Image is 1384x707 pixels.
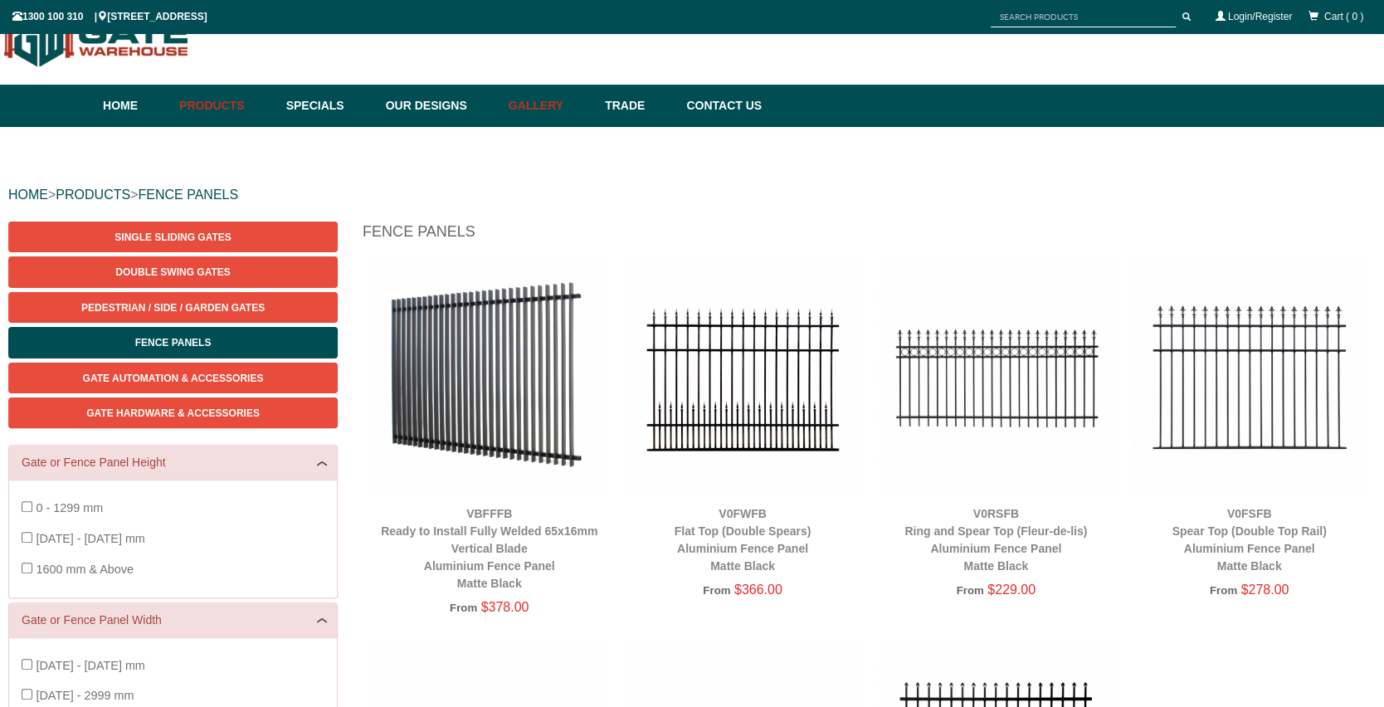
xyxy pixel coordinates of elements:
span: $378.00 [481,600,529,614]
img: VBFFFB - Ready to Install Fully Welded 65x16mm Vertical Blade - Aluminium Fence Panel - Matte Bla... [371,259,607,495]
a: Fence Panels [8,327,338,358]
span: [DATE] - 2999 mm [36,689,134,702]
a: HOME [8,188,48,202]
span: From [450,602,477,614]
span: 1600 mm & Above [36,563,134,576]
a: Gate or Fence Panel Width [22,612,324,629]
span: From [1210,584,1237,597]
span: $278.00 [1240,583,1289,597]
a: Our Designs [378,85,500,127]
span: 0 - 1299 mm [36,501,103,514]
span: [DATE] - [DATE] mm [36,659,144,672]
span: From [956,584,983,597]
span: Gate Automation & Accessories [83,373,264,384]
a: V0RSFBRing and Spear Top (Fleur-de-lis)Aluminium Fence PanelMatte Black [904,507,1087,573]
input: SEARCH PRODUCTS [991,7,1176,27]
a: VBFFFBReady to Install Fully Welded 65x16mm Vertical BladeAluminium Fence PanelMatte Black [381,507,597,590]
span: Cart ( 0 ) [1324,11,1363,22]
a: Contact Us [678,85,762,127]
img: V0FWFB - Flat Top (Double Spears) - Aluminium Fence Panel - Matte Black - Gate Warehouse [624,259,860,495]
a: Home [103,85,171,127]
span: Pedestrian / Side / Garden Gates [81,302,265,314]
span: From [703,584,730,597]
a: V0FSFBSpear Top (Double Top Rail)Aluminium Fence PanelMatte Black [1172,507,1326,573]
a: V0FWFBFlat Top (Double Spears)Aluminium Fence PanelMatte Black [675,507,811,573]
a: Gate Automation & Accessories [8,363,338,393]
span: Double Swing Gates [115,266,230,278]
span: 1300 100 310 | [STREET_ADDRESS] [12,11,207,22]
span: [DATE] - [DATE] mm [36,532,144,545]
a: Gate Hardware & Accessories [8,397,338,428]
a: Gate or Fence Panel Height [22,454,324,471]
span: Gate Hardware & Accessories [86,407,260,419]
a: Specials [278,85,378,127]
img: V0RSFB - Ring and Spear Top (Fleur-de-lis) - Aluminium Fence Panel - Matte Black - Gate Warehouse [878,259,1114,495]
a: Double Swing Gates [8,256,338,287]
a: Gallery [500,85,597,127]
a: Products [171,85,278,127]
a: FENCE PANELS [138,188,238,202]
img: V0FSFB - Spear Top (Double Top Rail) - Aluminium Fence Panel - Matte Black - Gate Warehouse [1131,259,1367,495]
span: Single Sliding Gates [115,232,231,243]
h1: Fence Panels [363,222,1376,251]
a: Trade [597,85,678,127]
a: Pedestrian / Side / Garden Gates [8,292,338,323]
a: PRODUCTS [56,188,130,202]
a: Single Sliding Gates [8,222,338,252]
span: $366.00 [734,583,782,597]
a: Login/Register [1228,11,1292,22]
div: > > [8,168,1376,222]
span: Fence Panels [135,337,212,349]
span: $229.00 [987,583,1036,597]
